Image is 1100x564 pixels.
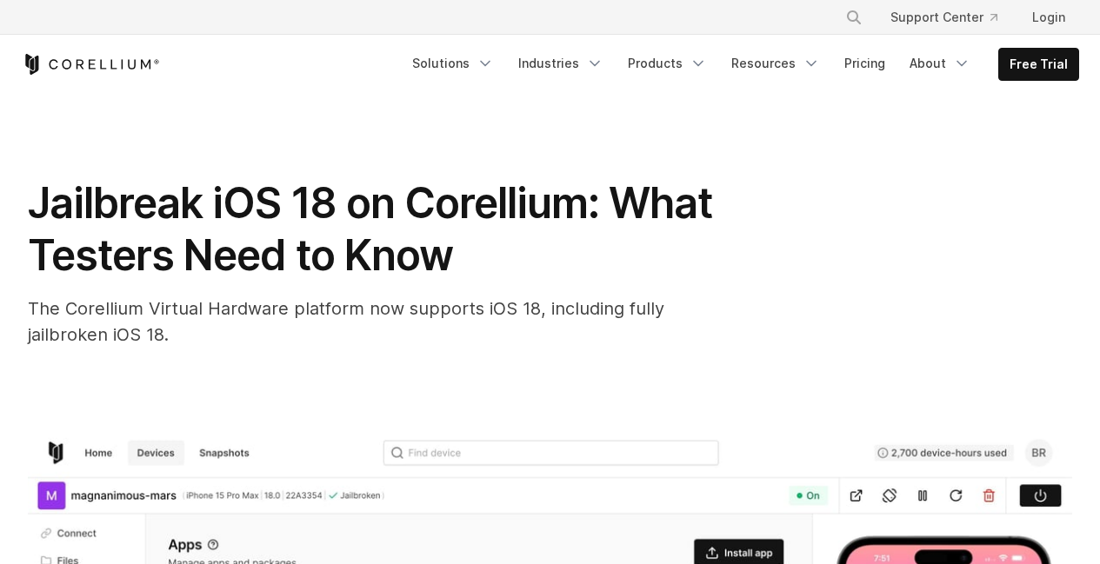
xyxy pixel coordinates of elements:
div: Navigation Menu [824,2,1079,33]
a: Pricing [834,48,896,79]
span: The Corellium Virtual Hardware platform now supports iOS 18, including fully jailbroken iOS 18. [28,298,664,345]
a: Products [617,48,717,79]
a: Free Trial [999,49,1078,80]
a: About [899,48,981,79]
a: Login [1018,2,1079,33]
div: Navigation Menu [402,48,1079,81]
span: Jailbreak iOS 18 on Corellium: What Testers Need to Know [28,177,712,281]
a: Corellium Home [22,54,160,75]
a: Solutions [402,48,504,79]
a: Industries [508,48,614,79]
a: Resources [721,48,830,79]
a: Support Center [877,2,1011,33]
button: Search [838,2,870,33]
